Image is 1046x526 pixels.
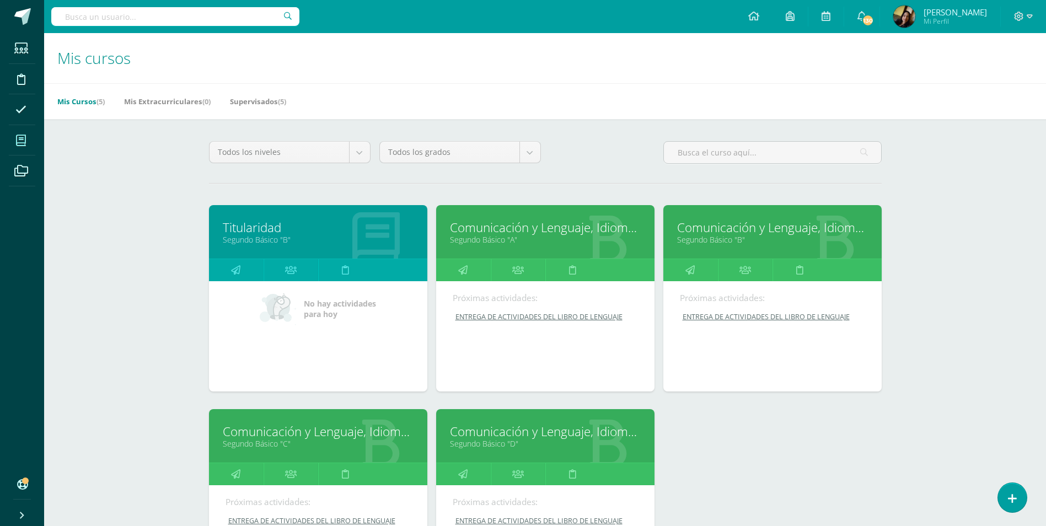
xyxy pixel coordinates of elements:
div: Próximas actividades: [226,496,411,508]
a: Titularidad [223,219,414,236]
a: Todos los niveles [210,142,370,163]
span: Todos los grados [388,142,511,163]
span: No hay actividades para hoy [304,298,376,319]
a: Comunicación y Lenguaje, Idioma Español [677,219,868,236]
a: Mis Cursos(5) [57,93,105,110]
a: Comunicación y Lenguaje, Idioma Español [223,423,414,440]
img: d3caccddea3211bd5a70dad108ead3bc.png [893,6,915,28]
img: no_activities_small.png [260,292,296,325]
a: Segundo Básico "C" [223,438,414,449]
span: 130 [862,14,874,26]
input: Busca el curso aquí... [664,142,881,163]
span: (0) [202,96,211,106]
span: Todos los niveles [218,142,341,163]
a: Comunicación y Lenguaje, Idioma Español [450,423,641,440]
a: ENTREGA DE ACTIVIDADES DEL LIBRO DE LENGUAJE [226,516,412,525]
a: Segundo Básico "B" [677,234,868,245]
a: ENTREGA DE ACTIVIDADES DEL LIBRO DE LENGUAJE [453,516,639,525]
span: Mi Perfil [924,17,987,26]
span: Mis cursos [57,47,131,68]
a: Todos los grados [380,142,540,163]
a: Segundo Básico "B" [223,234,414,245]
div: Próximas actividades: [680,292,865,304]
a: ENTREGA DE ACTIVIDADES DEL LIBRO DE LENGUAJE [453,312,639,321]
div: Próximas actividades: [453,292,638,304]
a: Segundo Básico "A" [450,234,641,245]
a: Segundo Básico "D" [450,438,641,449]
a: ENTREGA DE ACTIVIDADES DEL LIBRO DE LENGUAJE [680,312,866,321]
input: Busca un usuario... [51,7,299,26]
span: [PERSON_NAME] [924,7,987,18]
a: Comunicación y Lenguaje, Idioma Español [450,219,641,236]
span: (5) [278,96,286,106]
a: Supervisados(5) [230,93,286,110]
a: Mis Extracurriculares(0) [124,93,211,110]
div: Próximas actividades: [453,496,638,508]
span: (5) [96,96,105,106]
